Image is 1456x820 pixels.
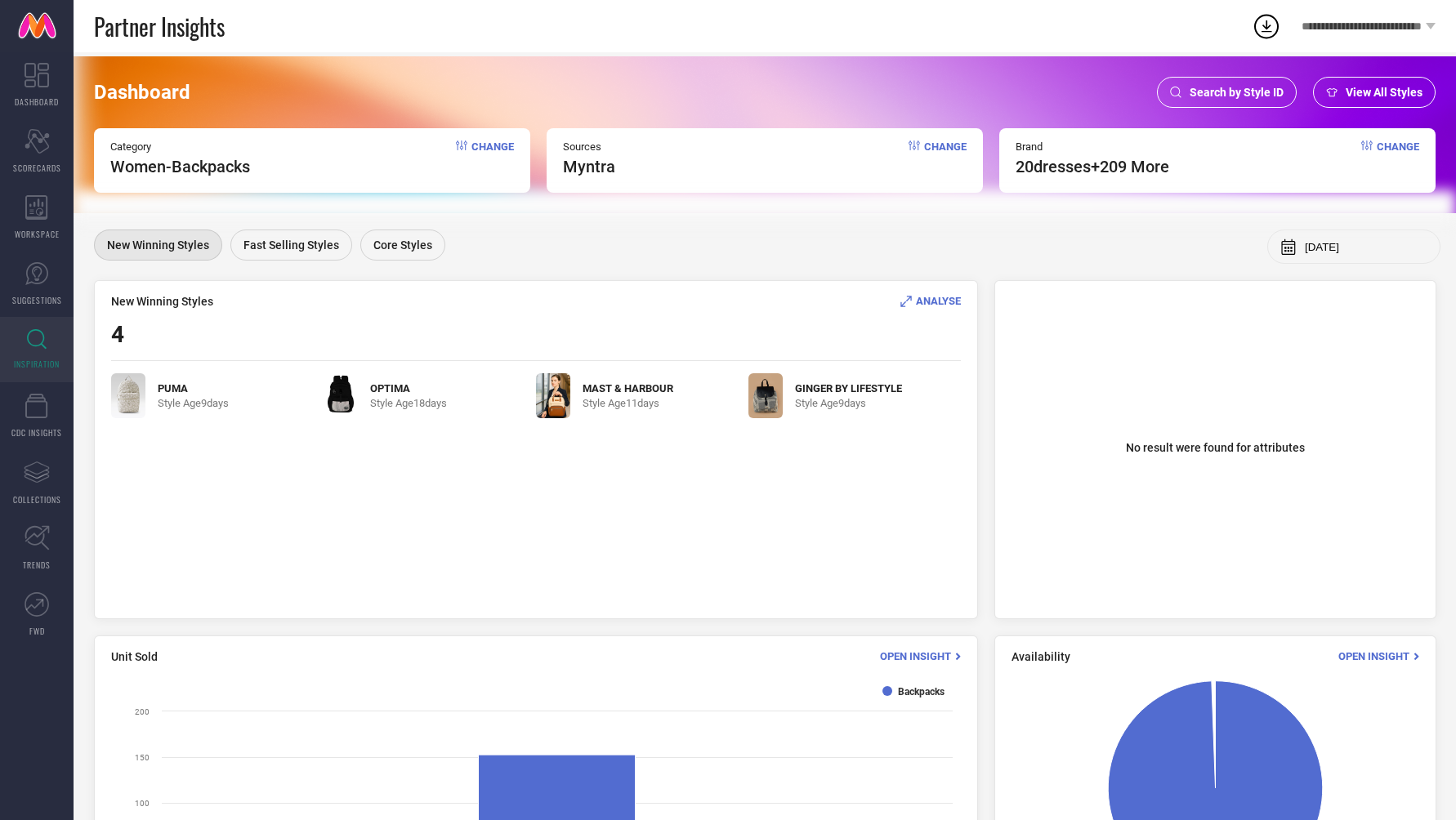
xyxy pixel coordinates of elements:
[370,382,447,394] span: OPTIMA
[916,295,961,307] span: ANALYSE
[12,294,62,306] span: SUGGESTIONS
[243,238,339,252] span: Fast Selling Styles
[110,157,250,176] span: Women-Backpacks
[1377,140,1419,176] span: Change
[563,140,615,153] span: Sources
[880,648,961,664] div: Open Insight
[1346,86,1423,99] span: View All Styles
[748,373,783,418] img: 9zGlG2yl_b79854ae20594f00a34c3b54c0613e51.jpg
[324,373,358,418] img: ffWnNBoU_495a1b6ca8c64653a5753634c891a1ed.jpg
[111,650,158,663] span: Unit Sold
[1338,650,1409,662] span: Open Insight
[795,382,902,394] span: GINGER BY LIFESTYLE
[1190,86,1284,99] span: Search by Style ID
[373,238,432,252] span: Core Styles
[583,397,673,409] span: Style Age 11 days
[13,493,61,506] span: COLLECTIONS
[15,96,59,108] span: DASHBOARD
[795,397,902,409] span: Style Age 9 days
[11,426,62,439] span: CDC INSIGHTS
[1252,11,1281,41] div: Open download list
[15,228,60,240] span: WORKSPACE
[370,397,447,409] span: Style Age 18 days
[107,238,209,252] span: New Winning Styles
[158,397,229,409] span: Style Age 9 days
[111,321,124,348] span: 4
[94,81,190,104] span: Dashboard
[94,10,225,43] span: Partner Insights
[1016,140,1169,153] span: Brand
[583,382,673,394] span: MAST & HARBOUR
[1012,650,1070,663] span: Availability
[13,162,61,174] span: SCORECARDS
[14,358,60,370] span: INSPIRATION
[23,559,51,571] span: TRENDS
[1126,441,1305,454] span: No result were found for attributes
[111,295,213,308] span: New Winning Styles
[536,373,570,418] img: 0LRUv0do_537493dbc9f24a569bb302b22a5fb59c.jpg
[29,625,45,637] span: FWD
[1305,241,1427,253] input: Select month
[898,686,945,697] text: Backpacks
[900,293,961,309] div: Analyse
[471,140,514,176] span: Change
[880,650,951,662] span: Open Insight
[135,753,150,762] text: 150
[158,382,229,394] span: PUMA
[135,707,150,716] text: 200
[110,140,250,153] span: Category
[111,373,145,418] img: 67a62e47-5b4d-47c3-907e-fdac89bd0ff01753098369885-Pop-Womens-Small-Backpack-4461753098369188-1.jpg
[563,157,615,176] span: myntra
[1338,648,1419,664] div: Open Insight
[1016,157,1169,176] span: 20dresses +209 More
[135,799,150,808] text: 100
[924,140,967,176] span: Change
